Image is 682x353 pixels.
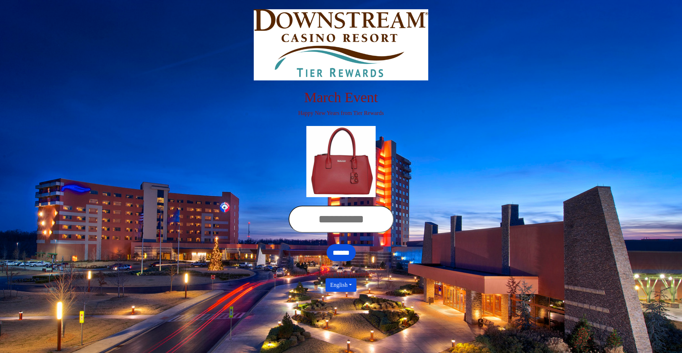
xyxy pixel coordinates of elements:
[307,271,375,277] span: Powered by TIER Rewards™
[326,278,356,292] button: English
[254,9,428,80] img: Logo
[144,109,538,117] p: Happy New Years from Tier Rewards
[144,89,538,106] h1: March Event
[306,126,376,197] img: Center Image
